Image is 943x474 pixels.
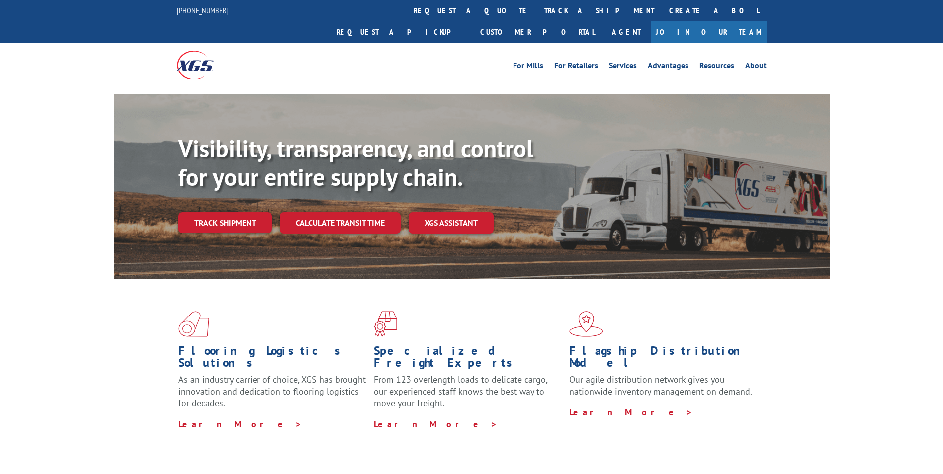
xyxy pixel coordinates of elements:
a: Calculate transit time [280,212,401,234]
a: Learn More > [569,406,693,418]
b: Visibility, transparency, and control for your entire supply chain. [178,133,533,192]
a: Request a pickup [329,21,473,43]
a: For Retailers [554,62,598,73]
a: Join Our Team [651,21,767,43]
a: About [745,62,767,73]
a: Resources [699,62,734,73]
h1: Flagship Distribution Model [569,345,757,374]
p: From 123 overlength loads to delicate cargo, our experienced staff knows the best way to move you... [374,374,562,418]
a: Customer Portal [473,21,602,43]
img: xgs-icon-total-supply-chain-intelligence-red [178,311,209,337]
img: xgs-icon-focused-on-flooring-red [374,311,397,337]
a: XGS ASSISTANT [409,212,494,234]
h1: Specialized Freight Experts [374,345,562,374]
span: Our agile distribution network gives you nationwide inventory management on demand. [569,374,752,397]
a: [PHONE_NUMBER] [177,5,229,15]
h1: Flooring Logistics Solutions [178,345,366,374]
a: Services [609,62,637,73]
a: Track shipment [178,212,272,233]
img: xgs-icon-flagship-distribution-model-red [569,311,603,337]
a: Learn More > [374,418,498,430]
a: Advantages [648,62,688,73]
span: As an industry carrier of choice, XGS has brought innovation and dedication to flooring logistics... [178,374,366,409]
a: Learn More > [178,418,302,430]
a: Agent [602,21,651,43]
a: For Mills [513,62,543,73]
